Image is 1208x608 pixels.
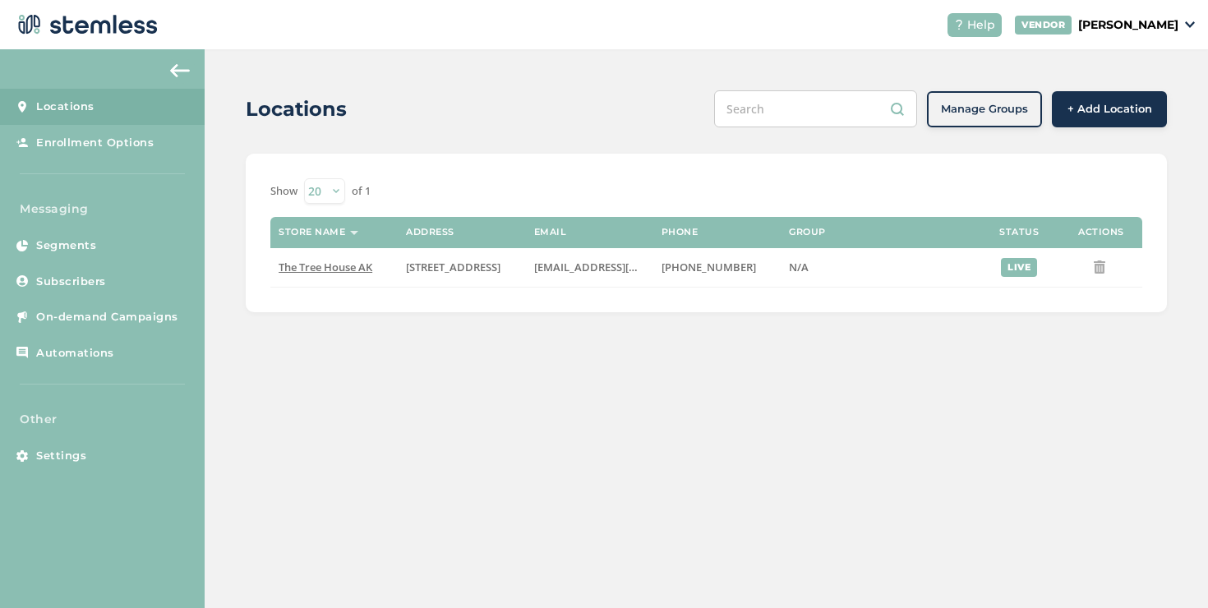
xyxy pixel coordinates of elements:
[352,183,371,200] label: of 1
[999,227,1039,237] label: Status
[279,260,390,274] label: The Tree House AK
[1060,217,1142,248] th: Actions
[1078,16,1178,34] p: [PERSON_NAME]
[714,90,917,127] input: Search
[270,183,297,200] label: Show
[36,309,178,325] span: On-demand Campaigns
[662,260,756,274] span: [PHONE_NUMBER]
[406,260,500,274] span: [STREET_ADDRESS]
[279,260,372,274] span: The Tree House AK
[534,260,713,274] span: [EMAIL_ADDRESS][DOMAIN_NAME]
[170,64,190,77] img: icon-arrow-back-accent-c549486e.svg
[662,227,699,237] label: Phone
[1015,16,1072,35] div: VENDOR
[954,20,964,30] img: icon-help-white-03924b79.svg
[1052,91,1167,127] button: + Add Location
[941,101,1028,117] span: Manage Groups
[1067,101,1152,117] span: + Add Location
[13,8,158,41] img: logo-dark-0685b13c.svg
[36,274,106,290] span: Subscribers
[406,260,517,274] label: 341 Boniface Parkway
[406,227,454,237] label: Address
[789,260,970,274] label: N/A
[36,237,96,254] span: Segments
[534,227,567,237] label: Email
[1126,529,1208,608] iframe: Chat Widget
[350,231,358,235] img: icon-sort-1e1d7615.svg
[662,260,772,274] label: (907) 227-3777
[789,227,826,237] label: Group
[36,99,95,115] span: Locations
[279,227,345,237] label: Store name
[534,260,645,274] label: ap@thetreehouseak.com
[246,94,347,124] h2: Locations
[1001,258,1037,277] div: live
[36,135,154,151] span: Enrollment Options
[1185,21,1195,28] img: icon_down-arrow-small-66adaf34.svg
[36,448,86,464] span: Settings
[36,345,114,362] span: Automations
[927,91,1042,127] button: Manage Groups
[967,16,995,34] span: Help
